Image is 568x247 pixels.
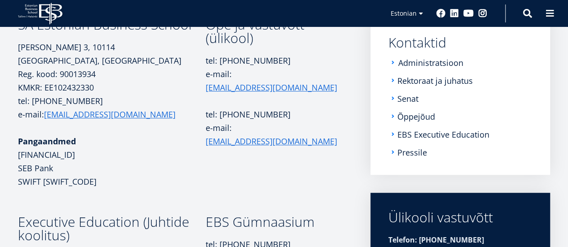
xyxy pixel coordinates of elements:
[18,81,205,94] p: KMKR: EE102432330
[388,36,532,49] a: Kontaktid
[205,215,344,229] h3: EBS Gümnaasium
[18,40,205,81] p: [PERSON_NAME] 3, 10114 [GEOGRAPHIC_DATA], [GEOGRAPHIC_DATA] Reg. kood: 90013934
[388,211,532,224] div: Ülikooli vastuvõtt
[18,134,205,188] p: [FINANCIAL_ID] SEB Pank SWIFT [SWIFT_CODE]
[436,9,445,18] a: Facebook
[205,121,344,148] p: e-mail:
[205,18,344,45] h3: Õpe ja vastuvõtt (ülikool)
[18,18,205,31] h3: SA Estonian Business School
[397,130,489,139] a: EBS Executive Education
[388,235,484,245] strong: Telefon: [PHONE_NUMBER]
[463,9,474,18] a: Youtube
[205,54,344,94] p: tel: [PHONE_NUMBER] e-mail:
[397,112,435,121] a: Õppejõud
[205,108,344,121] p: tel: [PHONE_NUMBER]
[397,76,473,85] a: Rektoraat ja juhatus
[478,9,487,18] a: Instagram
[450,9,459,18] a: Linkedin
[205,81,337,94] a: [EMAIL_ADDRESS][DOMAIN_NAME]
[398,58,463,67] a: Administratsioon
[18,215,205,242] h3: Executive Education (Juhtide koolitus)
[44,108,176,121] a: [EMAIL_ADDRESS][DOMAIN_NAME]
[397,148,427,157] a: Pressile
[18,94,205,121] p: tel: [PHONE_NUMBER] e-mail:
[18,136,76,147] strong: Pangaandmed
[397,94,418,103] a: Senat
[205,134,337,148] a: [EMAIL_ADDRESS][DOMAIN_NAME]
